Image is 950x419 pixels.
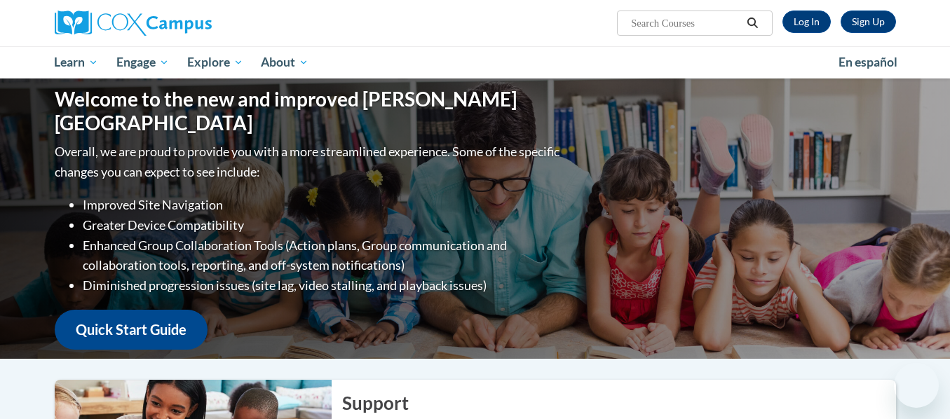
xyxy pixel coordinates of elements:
[107,46,178,78] a: Engage
[55,88,563,135] h1: Welcome to the new and improved [PERSON_NAME][GEOGRAPHIC_DATA]
[83,235,563,276] li: Enhanced Group Collaboration Tools (Action plans, Group communication and collaboration tools, re...
[83,195,563,215] li: Improved Site Navigation
[55,142,563,182] p: Overall, we are proud to provide you with a more streamlined experience. Some of the specific cha...
[841,11,896,33] a: Register
[782,11,831,33] a: Log In
[742,15,763,32] button: Search
[630,15,742,32] input: Search Courses
[829,48,907,77] a: En español
[252,46,318,78] a: About
[83,215,563,235] li: Greater Device Compatibility
[83,275,563,296] li: Diminished progression issues (site lag, video stalling, and playback issues)
[55,11,321,36] a: Cox Campus
[839,55,897,69] span: En español
[894,363,939,408] iframe: Button to launch messaging window
[178,46,252,78] a: Explore
[54,54,98,71] span: Learn
[55,310,208,350] a: Quick Start Guide
[55,11,212,36] img: Cox Campus
[187,54,243,71] span: Explore
[342,390,896,415] h2: Support
[261,54,308,71] span: About
[46,46,108,78] a: Learn
[34,46,917,78] div: Main menu
[116,54,169,71] span: Engage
